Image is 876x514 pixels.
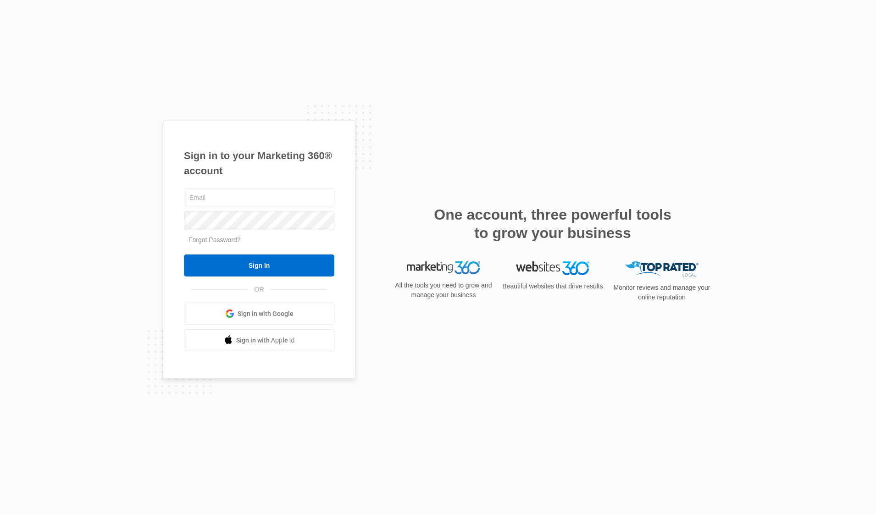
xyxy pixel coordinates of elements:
h2: One account, three powerful tools to grow your business [431,205,674,242]
p: All the tools you need to grow and manage your business [392,281,495,300]
img: Marketing 360 [407,261,480,274]
input: Sign In [184,254,334,276]
p: Beautiful websites that drive results [501,282,604,291]
span: OR [248,285,271,294]
a: Sign in with Apple Id [184,329,334,351]
a: Forgot Password? [189,236,241,243]
h1: Sign in to your Marketing 360® account [184,148,334,178]
input: Email [184,188,334,207]
img: Websites 360 [516,261,589,275]
p: Monitor reviews and manage your online reputation [610,283,713,302]
img: Top Rated Local [625,261,699,276]
span: Sign in with Apple Id [236,336,295,345]
span: Sign in with Google [238,309,294,319]
a: Sign in with Google [184,303,334,325]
